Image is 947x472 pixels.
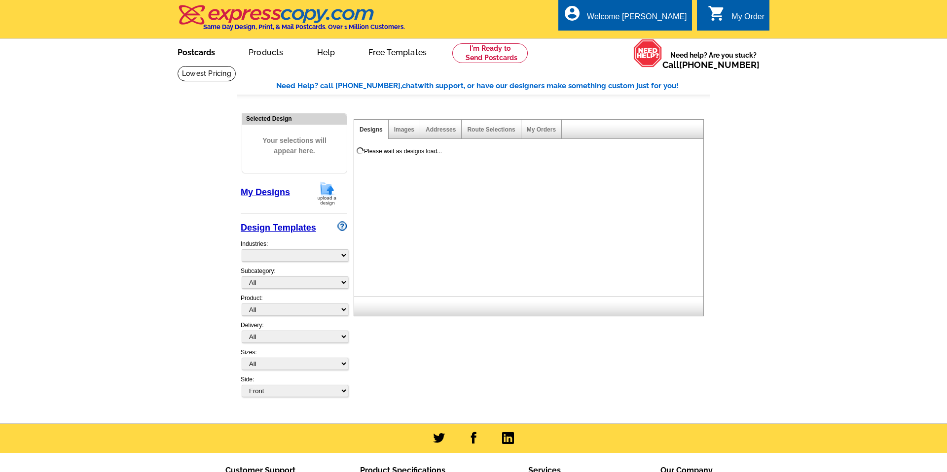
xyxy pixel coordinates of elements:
[276,80,710,92] div: Need Help? call [PHONE_NUMBER], with support, or have our designers make something custom just fo...
[314,181,340,206] img: upload-design
[337,221,347,231] img: design-wizard-help-icon.png
[241,235,347,267] div: Industries:
[241,223,316,233] a: Design Templates
[356,147,364,155] img: loading...
[426,126,456,133] a: Addresses
[360,126,383,133] a: Designs
[353,40,442,63] a: Free Templates
[708,4,726,22] i: shopping_cart
[241,321,347,348] div: Delivery:
[662,60,760,70] span: Call
[241,348,347,375] div: Sizes:
[241,187,290,197] a: My Designs
[527,126,556,133] a: My Orders
[467,126,515,133] a: Route Selections
[241,267,347,294] div: Subcategory:
[587,12,687,26] div: Welcome [PERSON_NAME]
[203,23,405,31] h4: Same Day Design, Print, & Mail Postcards. Over 1 Million Customers.
[241,375,347,398] div: Side:
[708,11,765,23] a: shopping_cart My Order
[233,40,299,63] a: Products
[242,114,347,123] div: Selected Design
[364,147,442,156] div: Please wait as designs load...
[178,12,405,31] a: Same Day Design, Print, & Mail Postcards. Over 1 Million Customers.
[679,60,760,70] a: [PHONE_NUMBER]
[563,4,581,22] i: account_circle
[402,81,418,90] span: chat
[301,40,351,63] a: Help
[633,39,662,67] img: help
[394,126,414,133] a: Images
[731,12,765,26] div: My Order
[162,40,231,63] a: Postcards
[241,294,347,321] div: Product:
[662,50,765,70] span: Need help? Are you stuck?
[250,126,339,166] span: Your selections will appear here.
